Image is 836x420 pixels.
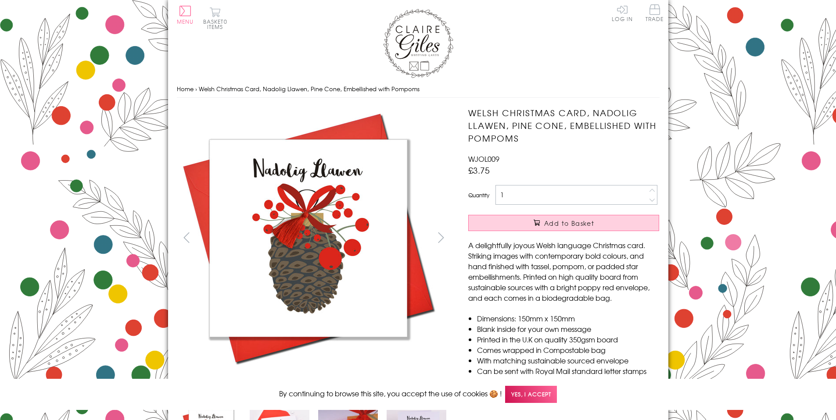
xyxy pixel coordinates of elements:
span: Welsh Christmas Card, Nadolig Llawen, Pine Cone, Embellished with Pompoms [199,85,420,93]
img: Welsh Christmas Card, Nadolig Llawen, Pine Cone, Embellished with Pompoms [451,107,714,370]
li: Can be sent with Royal Mail standard letter stamps [477,366,659,376]
li: Comes wrapped in Compostable bag [477,345,659,355]
span: › [195,85,197,93]
button: next [431,228,451,247]
li: Blank inside for your own message [477,324,659,334]
label: Quantity [468,191,489,199]
span: Trade [646,4,664,21]
span: WJOL009 [468,153,499,164]
button: Basket0 items [203,7,227,29]
button: Menu [177,6,194,24]
span: 0 items [207,18,227,31]
h1: Welsh Christmas Card, Nadolig Llawen, Pine Cone, Embellished with Pompoms [468,107,659,144]
img: Claire Giles Greetings Cards [383,9,453,78]
li: With matching sustainable sourced envelope [477,355,659,366]
li: Printed in the U.K on quality 350gsm board [477,334,659,345]
span: Add to Basket [544,219,594,228]
a: Trade [646,4,664,23]
span: £3.75 [468,164,490,176]
img: Welsh Christmas Card, Nadolig Llawen, Pine Cone, Embellished with Pompoms [176,107,440,370]
button: prev [177,228,197,247]
li: Dimensions: 150mm x 150mm [477,313,659,324]
a: Log In [612,4,633,21]
p: A delightfully joyous Welsh language Christmas card. Striking images with contemporary bold colou... [468,240,659,303]
span: Menu [177,18,194,25]
span: Yes, I accept [505,386,557,403]
nav: breadcrumbs [177,80,660,98]
button: Add to Basket [468,215,659,231]
a: Home [177,85,194,93]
